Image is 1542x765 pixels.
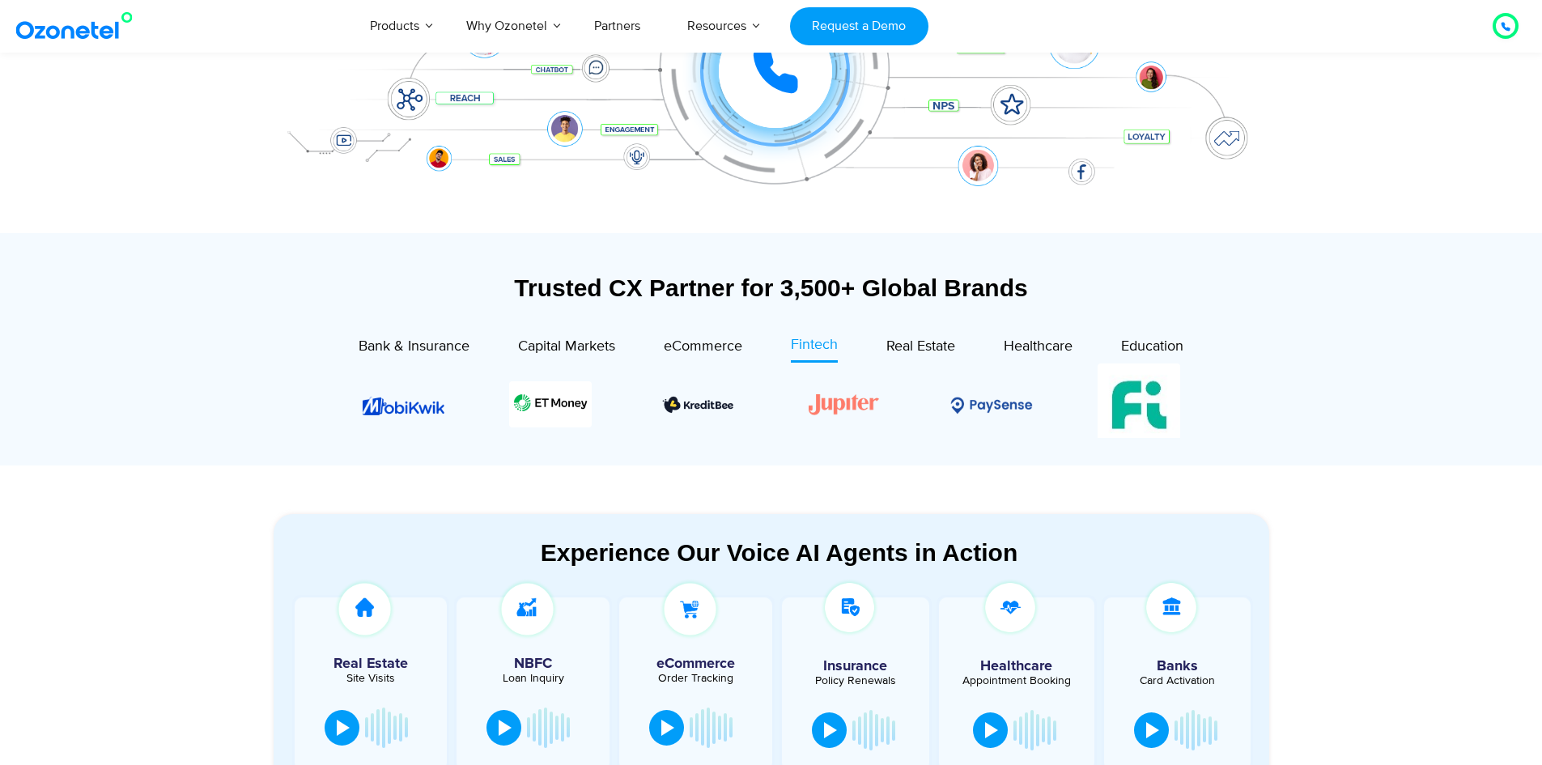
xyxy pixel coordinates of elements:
span: Capital Markets [518,338,615,355]
div: Order Tracking [627,673,764,684]
div: Loan Inquiry [465,673,601,684]
a: Fintech [791,334,838,363]
a: Capital Markets [518,334,615,363]
span: eCommerce [664,338,742,355]
span: Healthcare [1004,338,1073,355]
div: Image Carousel [363,363,1180,446]
h5: Insurance [790,659,921,674]
a: Education [1121,334,1183,363]
div: Card Activation [1112,675,1243,686]
div: Experience Our Voice AI Agents in Action [290,538,1269,567]
a: eCommerce [664,334,742,363]
div: Trusted CX Partner for 3,500+ Global Brands [274,274,1269,302]
span: Fintech [791,336,838,354]
a: Bank & Insurance [359,334,469,363]
h5: NBFC [465,657,601,671]
span: Education [1121,338,1183,355]
a: Real Estate [886,334,955,363]
h5: Real Estate [303,657,440,671]
div: Policy Renewals [790,675,921,686]
a: Healthcare [1004,334,1073,363]
span: Real Estate [886,338,955,355]
a: Request a Demo [790,7,928,45]
span: Bank & Insurance [359,338,469,355]
div: Appointment Booking [951,675,1082,686]
div: Site Visits [303,673,440,684]
h5: eCommerce [627,657,764,671]
h5: Healthcare [951,659,1082,674]
h5: Banks [1112,659,1243,674]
